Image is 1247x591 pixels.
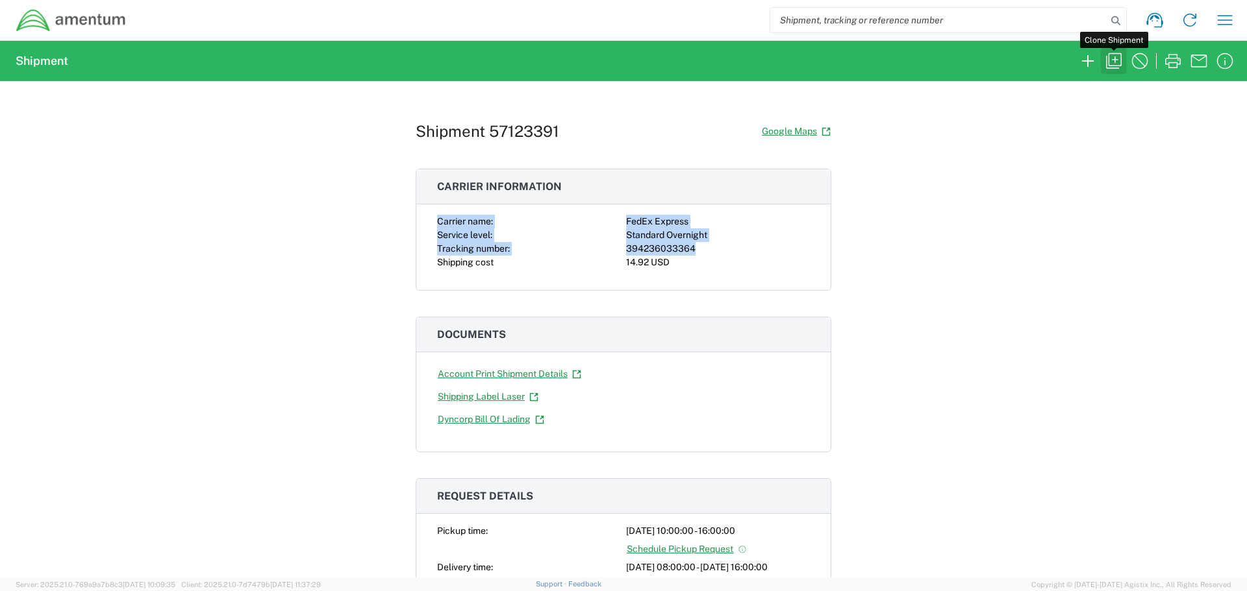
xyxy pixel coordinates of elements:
[568,580,601,588] a: Feedback
[123,581,175,588] span: [DATE] 10:09:35
[437,525,488,536] span: Pickup time:
[761,120,831,143] a: Google Maps
[437,408,545,431] a: Dyncorp Bill Of Lading
[437,363,582,385] a: Account Print Shipment Details
[626,524,810,538] div: [DATE] 10:00:00 - 16:00:00
[626,215,810,228] div: FedEx Express
[770,8,1107,32] input: Shipment, tracking or reference number
[437,328,506,341] span: Documents
[626,242,810,256] div: 394236033364
[626,561,810,574] div: [DATE] 08:00:00 - [DATE] 16:00:00
[437,180,562,193] span: Carrier information
[536,580,568,588] a: Support
[437,490,533,502] span: Request details
[16,8,127,32] img: dyncorp
[437,216,493,226] span: Carrier name:
[181,581,321,588] span: Client: 2025.21.0-7d7479b
[437,257,494,267] span: Shipping cost
[416,122,559,141] h1: Shipment 57123391
[270,581,321,588] span: [DATE] 11:37:29
[437,385,539,408] a: Shipping Label Laser
[437,230,492,240] span: Service level:
[437,243,510,254] span: Tracking number:
[437,562,493,572] span: Delivery time:
[16,53,68,69] h2: Shipment
[626,256,810,269] div: 14.92 USD
[626,228,810,242] div: Standard Overnight
[1031,579,1231,590] span: Copyright © [DATE]-[DATE] Agistix Inc., All Rights Reserved
[16,581,175,588] span: Server: 2025.21.0-769a9a7b8c3
[626,538,748,561] a: Schedule Pickup Request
